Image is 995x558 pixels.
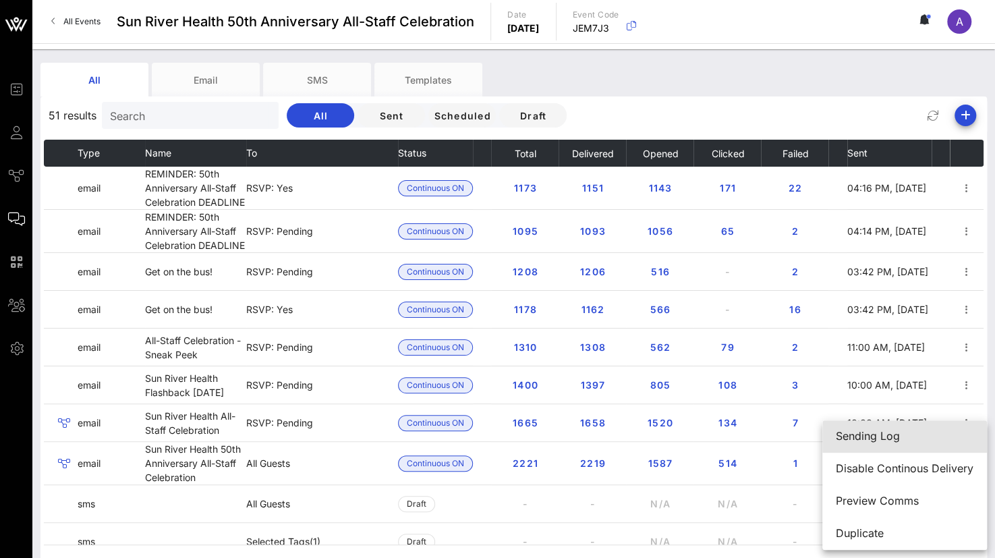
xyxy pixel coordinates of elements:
span: 03:42 PM, [DATE] [847,266,928,277]
div: All [40,63,148,96]
span: Draft [510,110,556,121]
button: 65 [706,219,749,244]
div: Email [152,63,260,96]
span: 1095 [512,225,538,237]
span: 2 [784,341,805,353]
td: All Guests [246,485,398,523]
td: RSVP: Yes [246,291,398,329]
button: Delivered [571,140,614,167]
span: All Events [63,16,101,26]
button: Scheduled [428,103,496,128]
td: email [78,210,145,253]
button: 1208 [501,260,549,284]
span: 1665 [512,417,538,428]
span: 11:00 AM, [DATE] [847,341,925,353]
span: 04:16 PM, [DATE] [847,182,926,194]
span: To [246,147,257,159]
td: email [78,442,145,485]
span: Continuous ON [407,378,464,393]
span: All [297,110,343,121]
span: Name [145,147,171,159]
button: 1162 [569,298,615,322]
span: 805 [649,379,671,391]
button: 171 [706,176,749,200]
span: 1310 [513,341,537,353]
button: 16 [773,298,816,322]
span: 1658 [579,417,606,428]
td: Sun River Health 50th Anniversary All-Staff Celebration [145,442,246,485]
td: email [78,253,145,291]
span: 134 [716,417,738,428]
td: email [78,167,145,210]
p: JEM7J3 [573,22,619,35]
button: 1173 [503,176,548,200]
span: 1308 [579,341,606,353]
span: 03:42 PM, [DATE] [847,304,928,315]
button: Opened [642,140,678,167]
td: REMINDER: 50th Anniversary All-Staff Celebration DEADLINE [145,210,246,253]
button: 1665 [501,411,549,435]
button: 2 [773,260,816,284]
th: Delivered [559,140,626,167]
span: Continuous ON [407,456,464,471]
button: 2221 [501,451,549,476]
button: 566 [638,298,681,322]
td: email [78,404,145,442]
span: 1056 [647,225,673,237]
span: Scheduled [433,110,490,121]
td: All Guests [246,442,398,485]
button: 134 [706,411,749,435]
span: 51 results [49,107,96,123]
span: 108 [716,379,738,391]
button: 1658 [569,411,617,435]
td: RSVP: Yes [246,167,398,210]
span: A [956,15,963,28]
p: Event Code [573,8,619,22]
td: RSVP: Pending [246,366,398,404]
button: 514 [706,451,749,476]
button: Total [514,140,536,167]
span: Opened [642,148,678,159]
button: 1400 [501,373,549,397]
button: 1310 [502,335,548,360]
span: 1143 [648,182,672,194]
div: Duplicate [836,527,973,540]
td: All-Staff Celebration - Sneak Peek [145,329,246,366]
span: 1400 [512,379,538,391]
button: 1095 [501,219,549,244]
button: 1 [773,451,816,476]
a: All Events [43,11,109,32]
span: Sent [368,110,414,121]
th: Clicked [693,140,761,167]
span: 562 [649,341,671,353]
button: 22 [773,176,816,200]
span: Clicked [710,148,744,159]
span: Continuous ON [407,416,464,430]
span: 2219 [579,457,606,469]
td: email [78,291,145,329]
button: 3 [773,373,816,397]
span: 1173 [513,182,537,194]
span: 1587 [647,457,673,469]
th: Total [491,140,559,167]
span: 1093 [579,225,606,237]
button: Sent [358,103,425,128]
span: 2221 [512,457,538,469]
span: 1178 [513,304,537,315]
th: Sent [847,140,932,167]
button: 2219 [569,451,617,476]
span: 516 [649,266,671,277]
button: All [287,103,354,128]
span: 3 [784,379,805,391]
span: Sent [847,147,868,159]
td: RSVP: Pending [246,210,398,253]
button: 108 [706,373,749,397]
button: 2 [773,335,816,360]
span: Draft [407,534,426,549]
div: Sending Log [836,430,973,443]
th: Type [78,140,145,167]
td: RSVP: Pending [246,253,398,291]
span: 1151 [581,182,604,194]
span: Continuous ON [407,224,464,239]
button: 7 [773,411,816,435]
